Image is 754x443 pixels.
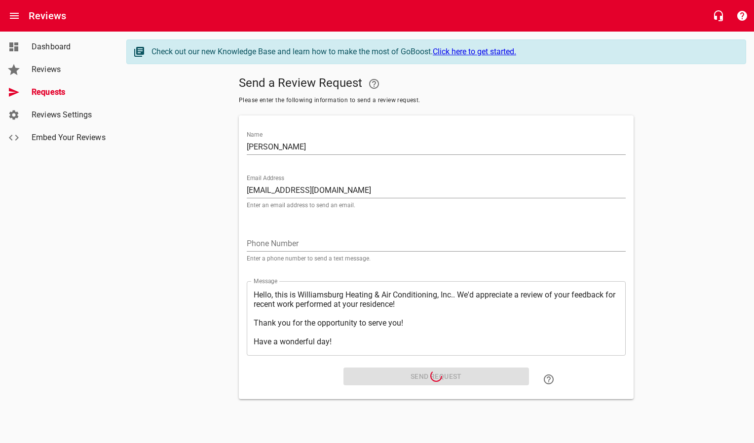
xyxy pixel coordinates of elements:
[537,368,561,391] a: Learn how to "Send a Review Request"
[362,72,386,96] a: Your Google or Facebook account must be connected to "Send a Review Request"
[247,202,626,208] p: Enter an email address to send an email.
[32,109,107,121] span: Reviews Settings
[433,47,516,56] a: Click here to get started.
[247,256,626,261] p: Enter a phone number to send a text message.
[29,8,66,24] h6: Reviews
[247,175,284,181] label: Email Address
[707,4,730,28] button: Live Chat
[247,132,263,138] label: Name
[32,86,107,98] span: Requests
[239,72,634,96] h5: Send a Review Request
[32,64,107,75] span: Reviews
[254,290,619,346] textarea: Hello, this is Williamsburg Heating & Air Conditioning, Inc.. We'd appreciate a review of your fe...
[730,4,754,28] button: Support Portal
[2,4,26,28] button: Open drawer
[32,132,107,144] span: Embed Your Reviews
[32,41,107,53] span: Dashboard
[151,46,736,58] div: Check out our new Knowledge Base and learn how to make the most of GoBoost.
[239,96,634,106] span: Please enter the following information to send a review request.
